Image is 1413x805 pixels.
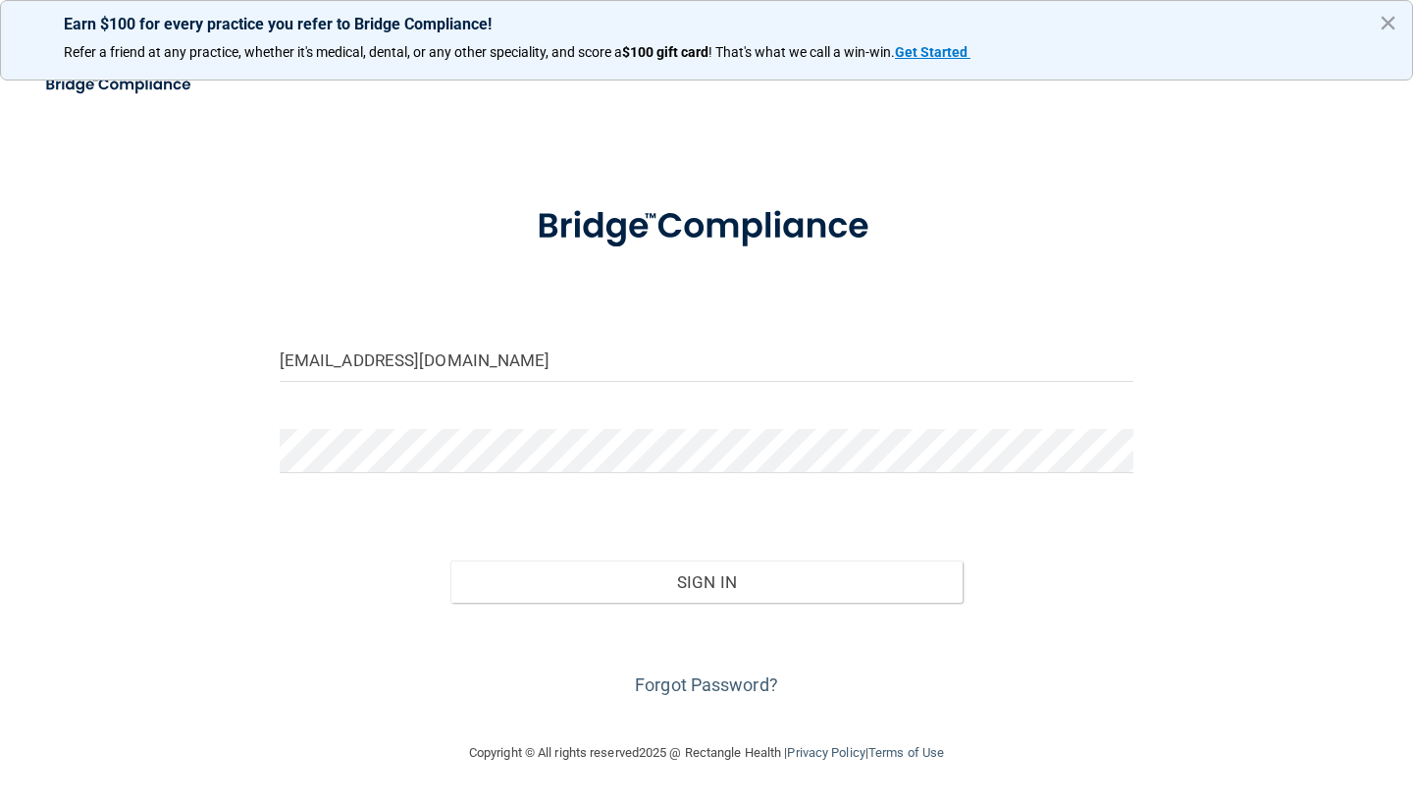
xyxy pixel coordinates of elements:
strong: $100 gift card [622,44,708,60]
strong: Get Started [895,44,968,60]
a: Get Started [895,44,970,60]
a: Terms of Use [868,745,944,760]
a: Privacy Policy [787,745,864,760]
input: Email [280,338,1133,382]
button: Sign In [450,561,963,604]
span: Refer a friend at any practice, whether it's medical, dental, or any other speciality, and score a [64,44,622,60]
div: Copyright © All rights reserved 2025 @ Rectangle Health | | [348,722,1065,784]
img: bridge_compliance_login_screen.278c3ca4.svg [29,65,210,105]
img: bridge_compliance_login_screen.278c3ca4.svg [500,181,913,273]
p: Earn $100 for every practice you refer to Bridge Compliance! [64,15,1349,33]
button: Close [1379,7,1397,38]
a: Forgot Password? [635,674,778,695]
span: ! That's what we call a win-win. [708,44,895,60]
